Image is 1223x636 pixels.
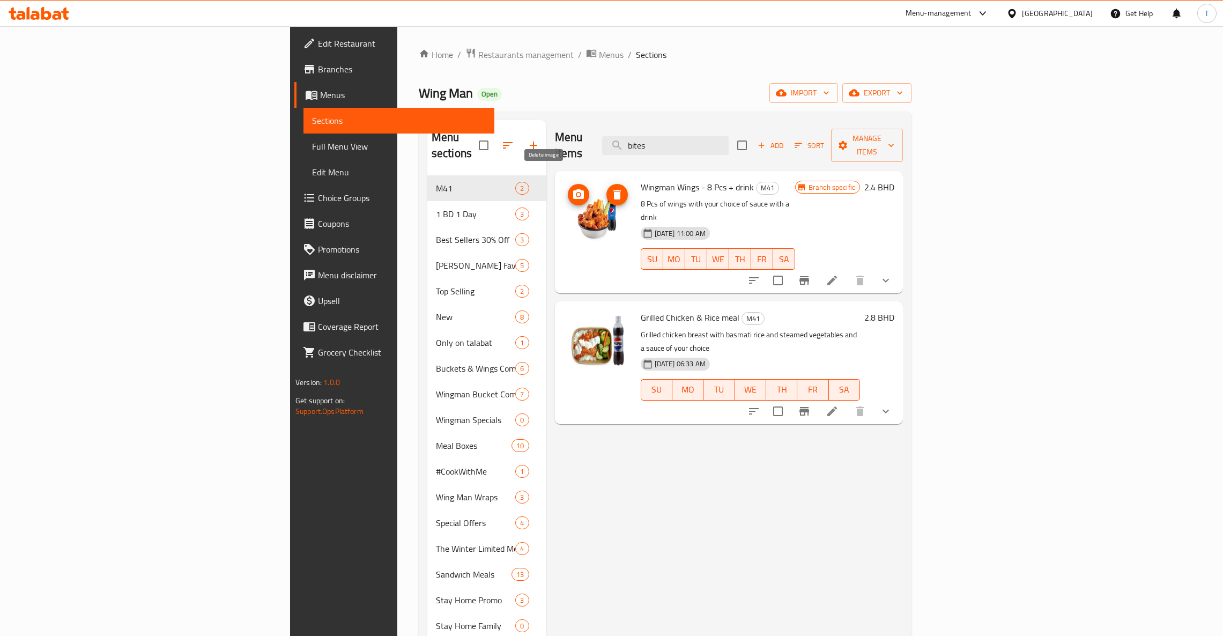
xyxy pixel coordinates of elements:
a: Sections [303,108,494,134]
div: Only on talabat1 [427,330,546,356]
span: TH [733,252,747,267]
span: [DATE] 11:00 AM [650,228,710,239]
button: SU [641,379,672,401]
span: Wingman Wings - 8 Pcs + drink [641,179,754,195]
a: Menus [294,82,494,108]
span: SU [646,382,668,397]
div: New [436,310,516,323]
button: upload picture [568,184,589,205]
span: T [1205,8,1209,19]
div: Special Offers4 [427,510,546,536]
div: Stay Home Promo [436,594,516,607]
span: 2 [516,183,528,194]
span: Sort sections [495,132,521,158]
span: 3 [516,209,528,219]
button: FR [797,379,828,401]
span: MO [668,252,681,267]
span: Select all sections [472,134,495,157]
button: MO [672,379,703,401]
div: M41 [742,312,765,325]
button: Branch-specific-item [791,268,817,293]
div: The Winter Limited Meals4 [427,536,546,561]
div: Top Selling2 [427,278,546,304]
span: import [778,86,829,100]
h6: 2.8 BHD [864,310,894,325]
button: SU [641,248,663,270]
div: Best Sellers 30% Off3 [427,227,546,253]
span: Wingman Specials [436,413,516,426]
span: 8 [516,312,528,322]
div: items [512,439,529,452]
p: 8 Pcs of wings with your choice of sauce with a drink [641,197,795,224]
span: 7 [516,389,528,400]
span: Upsell [318,294,486,307]
span: M41 [742,313,764,325]
a: Edit Restaurant [294,31,494,56]
div: Top Selling [436,285,516,298]
div: items [515,208,529,220]
span: 0 [516,415,528,425]
span: Menus [320,88,486,101]
div: #CookWithMe [436,465,516,478]
button: export [842,83,911,103]
span: TU [690,252,703,267]
span: Sort [795,139,824,152]
div: Stay Home Promo3 [427,587,546,613]
button: delete image [606,184,628,205]
span: FR [755,252,769,267]
span: Menu disclaimer [318,269,486,282]
div: Buckets & Wings Combo6 [427,356,546,381]
a: Full Menu View [303,134,494,159]
a: Restaurants management [465,48,574,62]
span: 13 [512,570,528,580]
a: Support.OpsPlatform [295,404,364,418]
span: Get support on: [295,394,345,408]
span: MO [677,382,699,397]
button: delete [847,268,873,293]
a: Coverage Report [294,314,494,339]
button: TH [766,379,797,401]
span: Sort items [788,137,831,154]
div: [GEOGRAPHIC_DATA] [1022,8,1093,19]
p: Grilled chicken breast with basmati rice and steamed vegetables and a sauce of your choice [641,328,860,355]
a: Edit menu item [826,405,839,418]
a: Upsell [294,288,494,314]
span: Stay Home Family [436,619,516,632]
span: Wing Man Wraps [436,491,516,504]
span: Sandwich Meals [436,568,512,581]
div: Wing Man Wraps3 [427,484,546,510]
div: items [515,491,529,504]
span: Select section [731,134,753,157]
span: Branch specific [804,182,859,193]
span: M41 [436,182,516,195]
a: Branches [294,56,494,82]
span: Choice Groups [318,191,486,204]
span: Full Menu View [312,140,486,153]
button: SA [829,379,860,401]
span: Menus [599,48,624,61]
span: Sections [312,114,486,127]
div: items [515,259,529,272]
span: FR [802,382,824,397]
span: TH [770,382,793,397]
span: Buckets & Wings Combo [436,362,516,375]
div: Meal Boxes10 [427,433,546,458]
span: Wingman Bucket Combos [436,388,516,401]
button: SA [773,248,795,270]
div: Sandwich Meals13 [427,561,546,587]
span: Select to update [767,269,789,292]
div: items [515,310,529,323]
nav: breadcrumb [419,48,911,62]
div: New8 [427,304,546,330]
span: 3 [516,492,528,502]
span: WE [739,382,762,397]
span: Sections [636,48,666,61]
li: / [628,48,632,61]
span: 1.0.0 [323,375,340,389]
span: Only on talabat [436,336,516,349]
span: Edit Menu [312,166,486,179]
